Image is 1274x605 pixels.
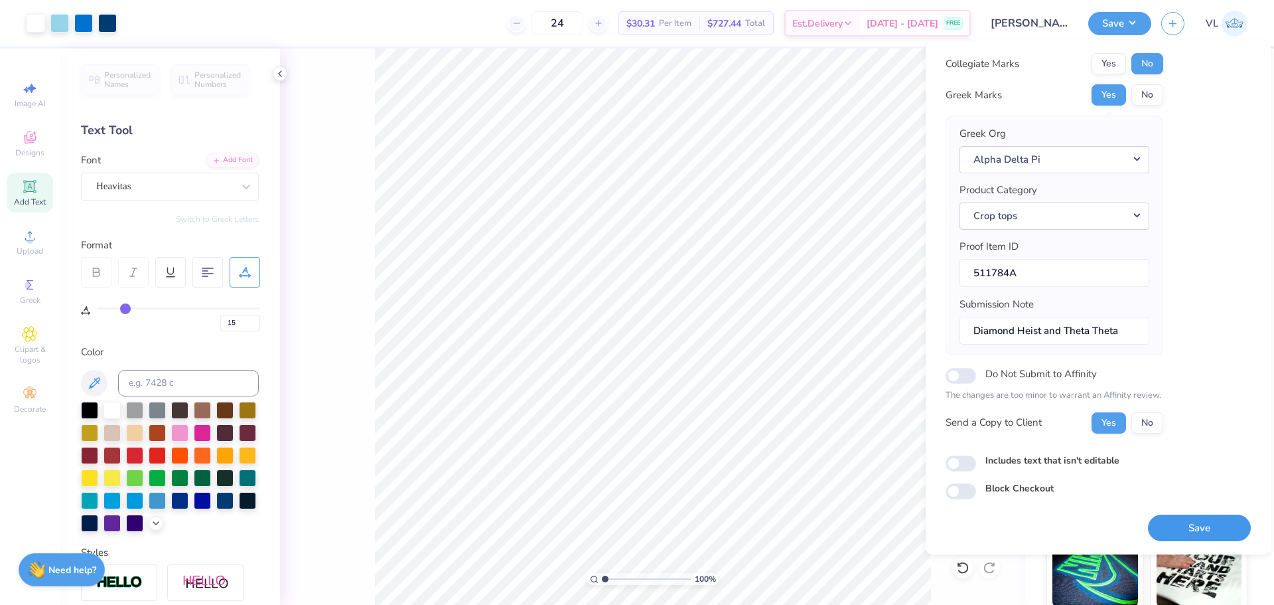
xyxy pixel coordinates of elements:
div: Text Tool [81,122,259,139]
span: 100 % [695,573,716,585]
span: Personalized Names [104,70,151,89]
label: Block Checkout [985,481,1054,495]
label: Do Not Submit to Affinity [985,365,1097,383]
label: Product Category [959,183,1037,198]
div: Add Font [206,153,259,168]
a: VL [1206,11,1247,37]
div: Greek Marks [946,88,1002,103]
div: Styles [81,545,259,561]
span: $30.31 [626,17,655,31]
button: Yes [1092,84,1126,106]
input: e.g. 7428 c [118,370,259,396]
span: Est. Delivery [792,17,843,31]
span: FREE [946,19,960,28]
img: Vincent Lloyd Laurel [1222,11,1247,37]
button: No [1131,412,1163,434]
span: Designs [15,147,44,158]
span: Personalized Numbers [194,70,242,89]
span: Add Text [14,197,46,207]
input: Add a note for Affinity [959,317,1149,345]
span: [DATE] - [DATE] [867,17,938,31]
button: No [1131,53,1163,74]
span: $727.44 [707,17,741,31]
button: Save [1148,515,1251,542]
span: VL [1206,16,1218,31]
p: The changes are too minor to warrant an Affinity review. [946,389,1163,402]
span: Clipart & logos [7,344,53,365]
label: Submission Note [959,297,1034,312]
label: Includes text that isn't editable [985,454,1119,468]
div: Collegiate Marks [946,56,1019,72]
button: Switch to Greek Letters [176,214,259,224]
button: Alpha Delta Pi [959,146,1149,173]
label: Proof Item ID [959,239,1019,254]
strong: Need help? [48,564,96,576]
span: Image AI [15,98,46,109]
span: Upload [17,246,43,256]
span: Greek [20,295,40,305]
button: Crop tops [959,203,1149,230]
button: Yes [1092,412,1126,434]
button: Yes [1092,53,1126,74]
div: Color [81,345,259,360]
div: Format [81,238,260,253]
img: Stroke [96,575,143,590]
span: Total [745,17,765,31]
label: Greek Org [959,126,1006,141]
label: Font [81,153,101,168]
span: Decorate [14,404,46,414]
input: Untitled Design [981,10,1078,37]
button: No [1131,84,1163,106]
input: – – [531,11,583,35]
div: Send a Copy to Client [946,415,1042,430]
button: Save [1088,12,1151,35]
span: Per Item [659,17,691,31]
img: Shadow [182,574,229,591]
